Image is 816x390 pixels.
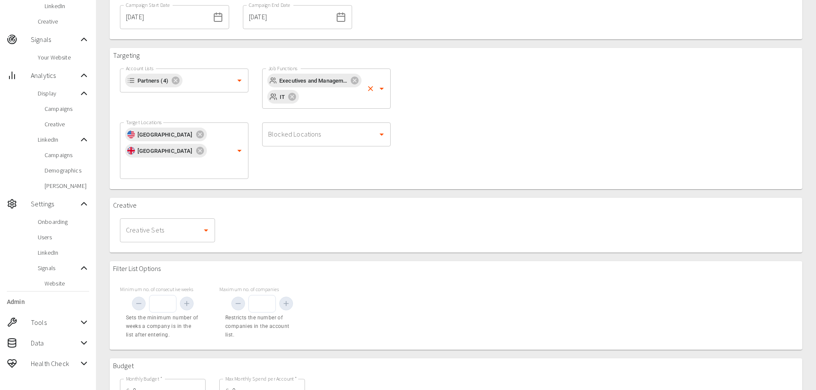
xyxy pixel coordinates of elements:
[45,151,89,159] span: Campaigns
[45,166,89,175] span: Demographics
[45,2,89,10] span: LinkedIn
[38,89,79,98] span: Display
[38,135,79,144] span: LinkedIn
[127,131,135,138] img: us
[225,314,299,339] p: Restricts the number of companies in the account list.
[31,34,79,45] span: Signals
[275,92,290,102] span: IT
[31,70,79,80] span: Analytics
[365,83,377,95] button: Clear
[38,17,89,26] span: Creative
[45,182,89,190] span: [PERSON_NAME]
[376,83,388,95] button: Open
[233,145,245,157] button: Open
[125,144,207,158] div: [GEOGRAPHIC_DATA]
[219,286,305,293] p: Maximum no. of companies
[132,130,198,140] span: [GEOGRAPHIC_DATA]
[126,1,170,9] label: Campaign Start Date
[38,264,79,272] span: Signals
[38,248,89,257] span: LinkedIn
[125,74,182,87] div: Partners (4)
[249,1,291,9] label: Campaign End Date
[45,120,89,128] span: Creative
[45,104,89,113] span: Campaigns
[38,233,89,241] span: Users
[31,317,79,327] span: Tools
[31,199,79,209] span: Settings
[113,51,140,60] h3: Targeting
[120,286,206,293] p: Minimum no. of consecutive weeks
[127,147,135,155] img: gb
[233,74,245,86] button: Open
[126,375,162,382] label: Monthly Budget
[126,65,153,72] label: Account Lists
[113,265,161,273] h3: Filter List Options
[126,314,200,339] p: Sets the minimum number of weeks a company is in the list after entering.
[113,362,134,370] h3: Budget
[225,375,297,382] label: Max Monthly Spend per Account
[31,338,79,348] span: Data
[200,224,212,236] button: Open
[243,5,332,29] input: dd/mm/yyyy
[268,65,298,72] label: Job Functions
[126,119,162,126] label: Target Locations
[267,74,362,87] div: Executives and Management
[132,146,198,156] span: [GEOGRAPHIC_DATA]
[120,5,209,29] input: dd/mm/yyyy
[274,76,353,86] span: Executives and Management
[132,76,173,86] span: Partners (4)
[45,279,89,288] span: Website
[125,128,207,141] div: [GEOGRAPHIC_DATA]
[113,201,137,209] h3: Creative
[31,358,79,369] span: Health Check
[38,217,89,226] span: Onboarding
[38,53,89,62] span: Your Website
[267,90,299,104] div: IT
[376,128,388,140] button: Open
